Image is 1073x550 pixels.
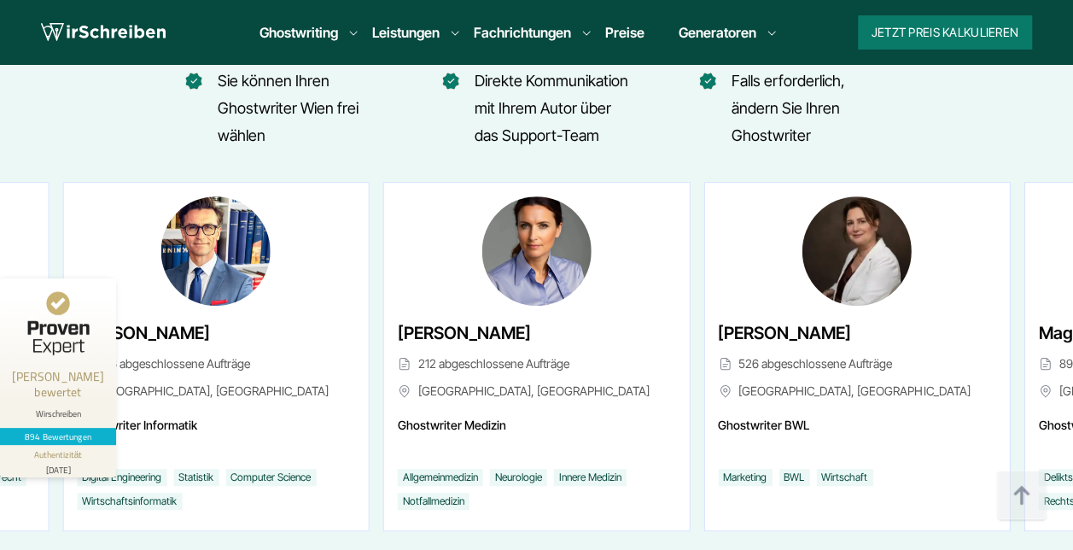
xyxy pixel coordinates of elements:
[474,22,571,43] a: Fachrichtungen
[718,469,772,486] li: Marketing
[77,493,182,510] li: Wirtschaftsinformatik
[398,493,469,510] li: Notfallmedizin
[858,15,1032,50] button: Jetzt Preis kalkulieren
[34,448,83,461] div: Authentizität
[443,67,631,149] li: Direkte Kommunikation mit Ihrem Autor über das Support-Team
[703,182,1010,531] div: 6 / 46
[718,319,851,347] span: [PERSON_NAME]
[481,196,591,306] img: Dr. Karola Leopold
[398,319,531,347] span: [PERSON_NAME]
[398,354,675,374] span: 212 abgeschlossene Aufträge
[700,67,888,149] li: Falls erforderlich, ändern Sie Ihren Ghostwriter
[490,469,547,486] li: Neurologie
[173,469,219,486] li: Statistik
[372,22,440,43] a: Leistungen
[398,381,675,401] span: [GEOGRAPHIC_DATA], [GEOGRAPHIC_DATA]
[161,196,271,306] img: Noah Fleischhauer
[816,469,872,486] li: Wirtschaft
[398,415,675,456] span: Ghostwriter Medizin
[77,415,354,456] span: Ghostwriter Informatik
[7,408,109,419] div: Wirschreiben
[398,469,483,486] li: Allgemeinmedizin
[383,182,690,531] div: 5 / 46
[77,381,354,401] span: [GEOGRAPHIC_DATA], [GEOGRAPHIC_DATA]
[62,182,369,531] div: 4 / 46
[77,354,354,374] span: 276 abgeschlossene Aufträge
[718,354,995,374] span: 526 abgeschlossene Aufträge
[77,319,210,347] span: [PERSON_NAME]
[554,469,627,486] li: Innere Medizin
[718,415,995,456] span: Ghostwriter BWL
[605,24,644,41] a: Preise
[802,196,912,306] img: Dr. Eleanor Fischer
[77,469,166,486] li: Digital Engineering
[225,469,316,486] li: Computer Science
[7,461,109,474] div: [DATE]
[718,381,995,401] span: [GEOGRAPHIC_DATA], [GEOGRAPHIC_DATA]
[186,67,374,149] li: Sie können Ihren Ghostwriter Wien frei wählen
[679,22,756,43] a: Generatoren
[41,20,166,45] img: logo wirschreiben
[260,22,338,43] a: Ghostwriting
[779,469,809,486] li: BWL
[996,471,1047,522] img: button top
